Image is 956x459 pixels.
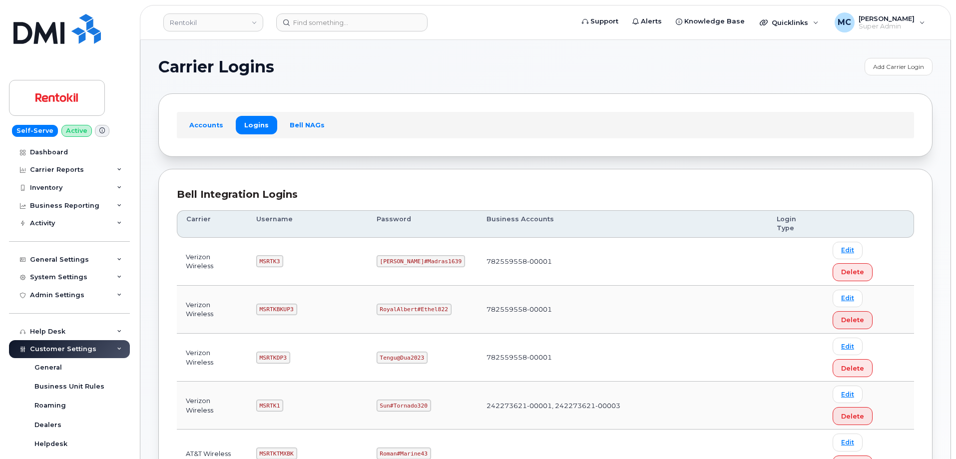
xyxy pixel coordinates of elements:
span: Delete [841,364,864,373]
a: Logins [236,116,277,134]
a: Bell NAGs [281,116,333,134]
button: Delete [833,263,873,281]
th: Business Accounts [478,210,768,238]
th: Username [247,210,368,238]
code: MSRTK1 [256,400,283,412]
a: Add Carrier Login [865,58,933,75]
code: RoyalAlbert#Ethel822 [377,304,452,316]
a: Edit [833,338,863,355]
td: Verizon Wireless [177,286,247,334]
td: Verizon Wireless [177,382,247,430]
code: Tengu@Dua2023 [377,352,428,364]
code: MSRTK3 [256,255,283,267]
a: Edit [833,386,863,403]
code: MSRTKDP3 [256,352,290,364]
button: Delete [833,311,873,329]
span: Delete [841,267,864,277]
td: 782559558-00001 [478,334,768,382]
span: Carrier Logins [158,59,274,74]
a: Edit [833,242,863,259]
div: Bell Integration Logins [177,187,914,202]
code: Sun#Tornado320 [377,400,431,412]
th: Login Type [768,210,824,238]
td: 782559558-00001 [478,286,768,334]
code: [PERSON_NAME]#Madras1639 [377,255,466,267]
a: Edit [833,434,863,451]
a: Edit [833,290,863,307]
span: Delete [841,315,864,325]
iframe: Messenger Launcher [913,416,949,452]
td: 242273621-00001, 242273621-00003 [478,382,768,430]
a: Accounts [181,116,232,134]
code: MSRTKBKUP3 [256,304,297,316]
th: Password [368,210,478,238]
th: Carrier [177,210,247,238]
td: Verizon Wireless [177,238,247,286]
button: Delete [833,407,873,425]
button: Delete [833,359,873,377]
span: Delete [841,412,864,421]
td: 782559558-00001 [478,238,768,286]
td: Verizon Wireless [177,334,247,382]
